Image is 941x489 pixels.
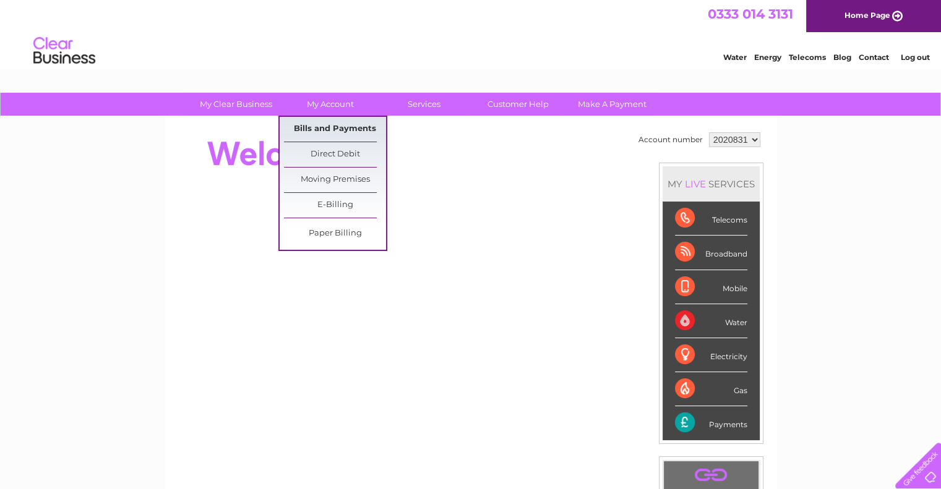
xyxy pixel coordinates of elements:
[635,129,706,150] td: Account number
[723,53,747,62] a: Water
[179,7,763,60] div: Clear Business is a trading name of Verastar Limited (registered in [GEOGRAPHIC_DATA] No. 3667643...
[675,338,747,372] div: Electricity
[663,166,760,202] div: MY SERVICES
[284,142,386,167] a: Direct Debit
[754,53,781,62] a: Energy
[284,193,386,218] a: E-Billing
[284,168,386,192] a: Moving Premises
[675,304,747,338] div: Water
[675,372,747,406] div: Gas
[284,117,386,142] a: Bills and Payments
[675,236,747,270] div: Broadband
[667,464,755,486] a: .
[561,93,663,116] a: Make A Payment
[900,53,929,62] a: Log out
[682,178,708,190] div: LIVE
[833,53,851,62] a: Blog
[789,53,826,62] a: Telecoms
[467,93,569,116] a: Customer Help
[675,202,747,236] div: Telecoms
[284,221,386,246] a: Paper Billing
[33,32,96,70] img: logo.png
[708,6,793,22] a: 0333 014 3131
[675,406,747,440] div: Payments
[859,53,889,62] a: Contact
[279,93,381,116] a: My Account
[675,270,747,304] div: Mobile
[373,93,475,116] a: Services
[185,93,287,116] a: My Clear Business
